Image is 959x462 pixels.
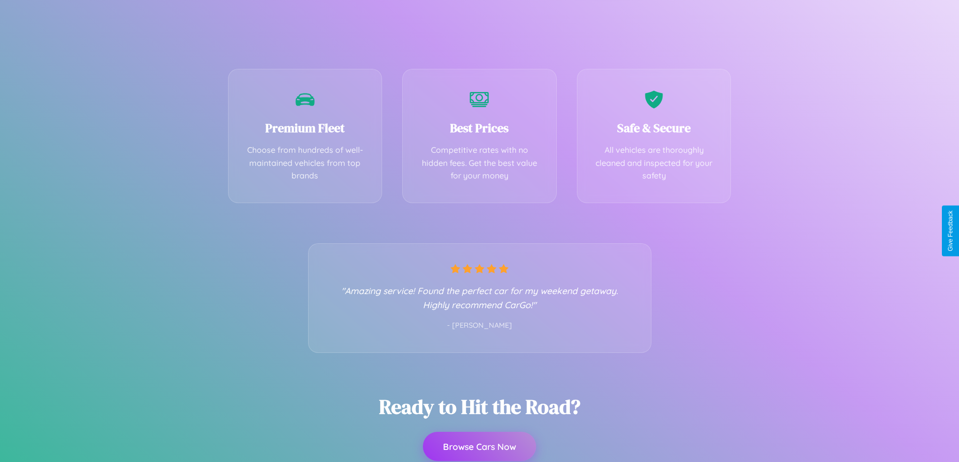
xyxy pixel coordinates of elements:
h3: Safe & Secure [593,120,716,136]
button: Browse Cars Now [423,432,536,461]
p: - [PERSON_NAME] [329,319,631,332]
h3: Best Prices [418,120,541,136]
h2: Ready to Hit the Road? [379,393,580,420]
p: "Amazing service! Found the perfect car for my weekend getaway. Highly recommend CarGo!" [329,284,631,312]
p: Choose from hundreds of well-maintained vehicles from top brands [244,144,367,182]
p: Competitive rates with no hidden fees. Get the best value for your money [418,144,541,182]
div: Give Feedback [947,211,954,251]
h3: Premium Fleet [244,120,367,136]
p: All vehicles are thoroughly cleaned and inspected for your safety [593,144,716,182]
